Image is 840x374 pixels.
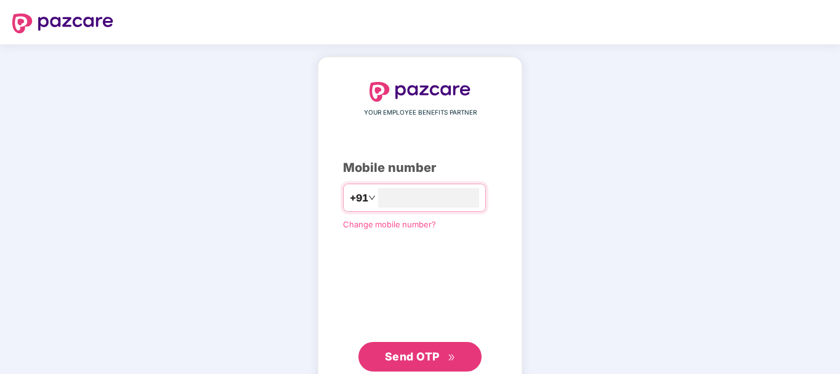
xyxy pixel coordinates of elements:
span: down [368,194,376,201]
span: +91 [350,190,368,206]
span: YOUR EMPLOYEE BENEFITS PARTNER [364,108,477,118]
button: Send OTPdouble-right [358,342,482,372]
img: logo [12,14,113,33]
a: Change mobile number? [343,219,436,229]
span: double-right [448,354,456,362]
div: Mobile number [343,158,497,177]
img: logo [370,82,470,102]
span: Send OTP [385,350,440,363]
